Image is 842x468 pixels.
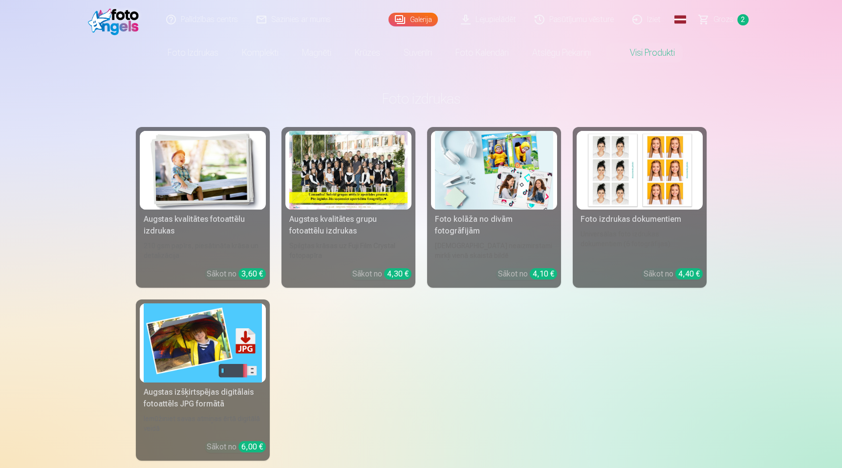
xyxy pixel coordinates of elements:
a: Krūzes [343,39,392,66]
h3: Foto izdrukas [144,90,699,107]
div: Augstas kvalitātes fotoattēlu izdrukas [140,213,266,237]
a: Foto izdrukas dokumentiemFoto izdrukas dokumentiemUniversālas foto izdrukas dokumentiem (6 fotogr... [573,127,707,288]
img: Augstas izšķirtspējas digitālais fotoattēls JPG formātā [144,303,262,382]
div: Sākot no [644,268,703,280]
span: 2 [737,14,749,25]
div: 4,30 € [384,268,411,279]
div: Sākot no [498,268,557,280]
a: Magnēti [290,39,343,66]
a: Komplekti [230,39,290,66]
a: Suvenīri [392,39,444,66]
img: Foto kolāža no divām fotogrāfijām [435,131,553,210]
div: Sākot no [207,268,266,280]
a: Augstas kvalitātes fotoattēlu izdrukasAugstas kvalitātes fotoattēlu izdrukas210 gsm papīrs, piesā... [136,127,270,288]
a: Augstas izšķirtspējas digitālais fotoattēls JPG formātāAugstas izšķirtspējas digitālais fotoattēl... [136,299,270,460]
div: Universālas foto izdrukas dokumentiem (6 fotogrāfijas) [577,229,703,260]
div: 4,10 € [530,268,557,279]
div: 4,40 € [675,268,703,279]
img: Augstas kvalitātes fotoattēlu izdrukas [144,131,262,210]
div: Augstas izšķirtspējas digitālais fotoattēls JPG formātā [140,386,266,410]
div: 6,00 € [238,441,266,452]
a: Augstas kvalitātes grupu fotoattēlu izdrukasSpilgtas krāsas uz Fuji Film Crystal fotopapīraSākot ... [281,127,415,288]
div: Foto kolāža no divām fotogrāfijām [431,213,557,237]
span: Grozs [713,14,734,25]
div: Iemūžiniet savas atmiņas ērtā digitālā veidā [140,414,266,433]
div: [DEMOGRAPHIC_DATA] neaizmirstami mirkļi vienā skaistā bildē [431,241,557,260]
div: Sākot no [352,268,411,280]
a: Foto kalendāri [444,39,520,66]
a: Foto izdrukas [156,39,230,66]
div: Sākot no [207,441,266,453]
div: Augstas kvalitātes grupu fotoattēlu izdrukas [285,213,411,237]
a: Foto kolāža no divām fotogrāfijāmFoto kolāža no divām fotogrāfijām[DEMOGRAPHIC_DATA] neaizmirstam... [427,127,561,288]
a: Galerija [389,13,438,26]
a: Atslēgu piekariņi [520,39,603,66]
div: Spilgtas krāsas uz Fuji Film Crystal fotopapīra [285,241,411,260]
div: 210 gsm papīrs, piesātināta krāsa un detalizācija [140,241,266,260]
img: Foto izdrukas dokumentiem [581,131,699,210]
a: Visi produkti [603,39,687,66]
div: 3,60 € [238,268,266,279]
div: Foto izdrukas dokumentiem [577,213,703,225]
img: /fa1 [88,4,144,35]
